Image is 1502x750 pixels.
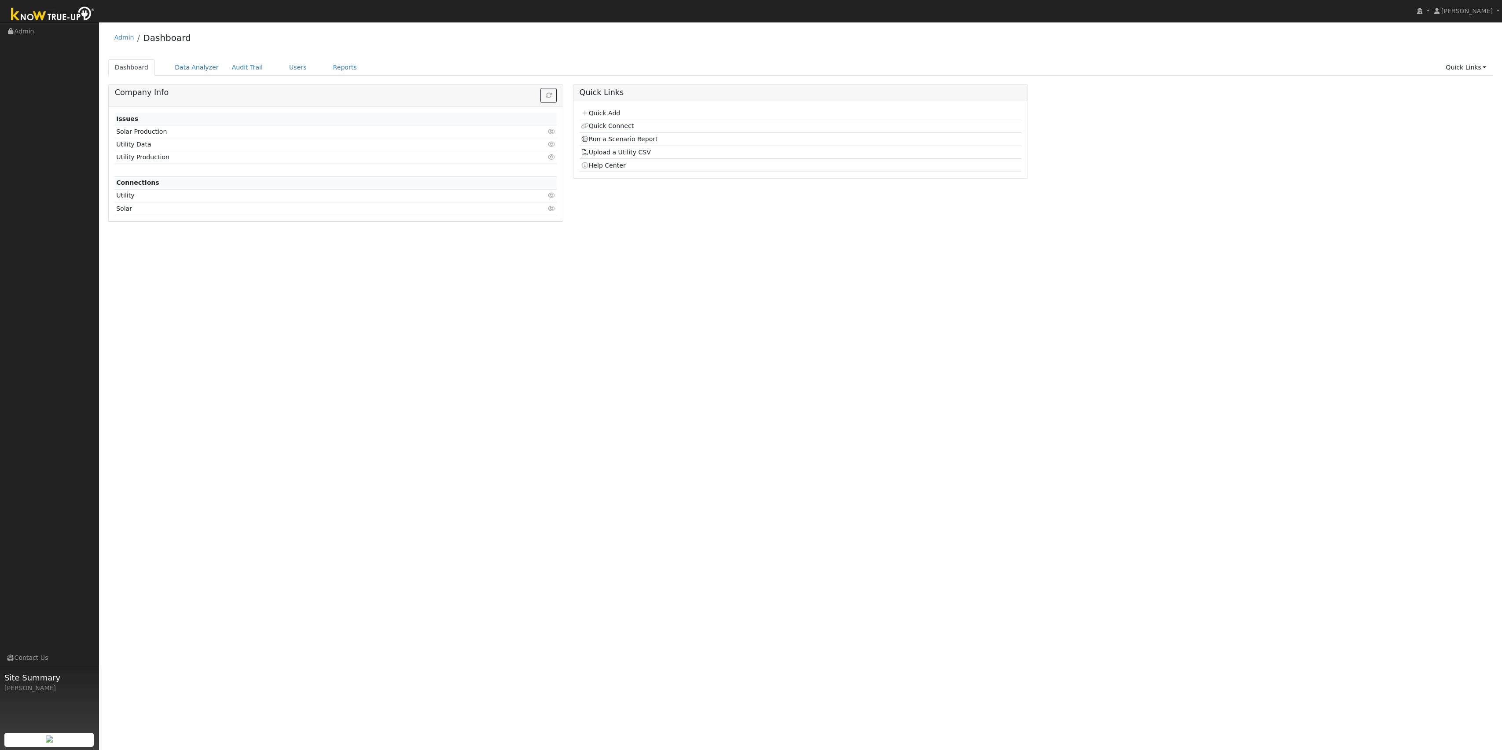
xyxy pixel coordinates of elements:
[116,115,138,122] strong: Issues
[581,162,626,169] a: Help Center
[115,125,485,138] td: Solar Production
[547,128,555,135] i: Click to view
[547,141,555,147] i: Click to view
[7,5,99,25] img: Know True-Up
[114,34,134,41] a: Admin
[143,33,191,43] a: Dashboard
[108,59,155,76] a: Dashboard
[547,192,555,198] i: Click to view
[1441,7,1493,15] span: [PERSON_NAME]
[116,179,159,186] strong: Connections
[4,684,94,693] div: [PERSON_NAME]
[581,110,620,117] a: Quick Add
[115,151,485,164] td: Utility Production
[115,138,485,151] td: Utility Data
[283,59,313,76] a: Users
[115,189,485,202] td: Utility
[1439,59,1493,76] a: Quick Links
[581,135,658,143] a: Run a Scenario Report
[547,154,555,160] i: Click to view
[115,202,485,215] td: Solar
[581,149,651,156] a: Upload a Utility CSV
[168,59,225,76] a: Data Analyzer
[115,88,557,97] h5: Company Info
[4,672,94,684] span: Site Summary
[225,59,269,76] a: Audit Trail
[580,88,1022,97] h5: Quick Links
[547,205,555,212] i: Click to view
[46,735,53,743] img: retrieve
[327,59,364,76] a: Reports
[581,122,634,129] a: Quick Connect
